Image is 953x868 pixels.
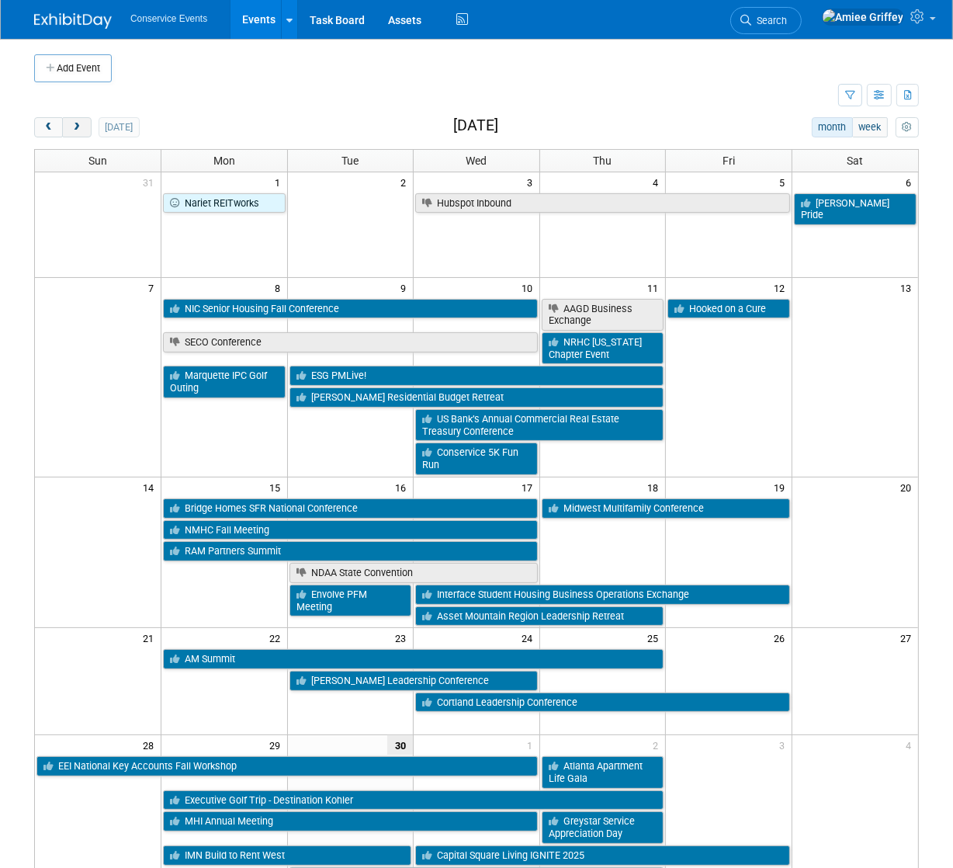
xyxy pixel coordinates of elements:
a: AM Summit [163,649,664,669]
a: Cortland Leadership Conference [415,693,790,713]
span: 1 [273,172,287,192]
a: Atlanta Apartment Life Gala [542,756,664,788]
a: ESG PMLive! [289,366,664,386]
a: Nariet REITworks [163,193,286,214]
a: EEI National Key Accounts Fall Workshop [36,756,538,776]
a: Asset Mountain Region Leadership Retreat [415,606,664,627]
span: 27 [899,628,918,648]
span: 23 [393,628,413,648]
a: Executive Golf Trip - Destination Kohler [163,790,664,811]
span: Thu [594,155,612,167]
span: Wed [466,155,487,167]
a: NMHC Fall Meeting [163,520,538,540]
span: 17 [520,477,539,497]
a: Greystar Service Appreciation Day [542,811,664,843]
span: 18 [646,477,665,497]
span: 3 [778,735,792,755]
span: 11 [646,278,665,297]
button: Add Event [34,54,112,82]
span: 6 [904,172,918,192]
span: 2 [651,735,665,755]
span: Sun [88,155,107,167]
a: Interface Student Housing Business Operations Exchange [415,585,790,605]
span: 28 [141,735,161,755]
a: RAM Partners Summit [163,541,538,561]
span: 25 [646,628,665,648]
span: 7 [147,278,161,297]
span: 2 [399,172,413,192]
span: 29 [268,735,287,755]
span: 16 [393,477,413,497]
span: 4 [904,735,918,755]
a: SECO Conference [163,332,538,352]
a: US Bank’s Annual Commercial Real Estate Treasury Conference [415,409,664,441]
span: 3 [525,172,539,192]
span: Search [751,15,787,26]
span: 8 [273,278,287,297]
a: MHI Annual Meeting [163,811,538,832]
button: [DATE] [99,117,140,137]
span: 9 [399,278,413,297]
a: AAGD Business Exchange [542,299,664,331]
span: 21 [141,628,161,648]
span: Mon [213,155,235,167]
button: myCustomButton [896,117,919,137]
span: 1 [525,735,539,755]
span: 10 [520,278,539,297]
span: 26 [772,628,792,648]
button: month [812,117,853,137]
span: 19 [772,477,792,497]
i: Personalize Calendar [902,123,912,133]
a: IMN Build to Rent West [163,845,411,866]
span: Conservice Events [130,13,207,24]
a: Midwest Multifamily Conference [542,498,790,519]
span: 30 [387,735,413,755]
span: Sat [847,155,863,167]
span: 20 [899,477,918,497]
a: Hooked on a Cure [667,299,790,319]
a: NDAA State Convention [289,563,538,583]
span: 15 [268,477,287,497]
a: [PERSON_NAME] Leadership Conference [289,671,538,691]
button: week [852,117,888,137]
a: Bridge Homes SFR National Conference [163,498,538,519]
span: 24 [520,628,539,648]
span: 31 [141,172,161,192]
a: NRHC [US_STATE] Chapter Event [542,332,664,364]
img: Amiee Griffey [822,9,904,26]
a: Capital Square Living IGNITE 2025 [415,845,790,866]
a: Hubspot Inbound [415,193,790,214]
span: 22 [268,628,287,648]
a: [PERSON_NAME] Residential Budget Retreat [289,387,664,408]
a: Envolve PFM Meeting [289,585,412,616]
span: 4 [651,172,665,192]
h2: [DATE] [453,117,498,134]
img: ExhibitDay [34,13,112,29]
span: 13 [899,278,918,297]
span: 14 [141,477,161,497]
button: next [62,117,91,137]
span: 5 [778,172,792,192]
a: Marquette IPC Golf Outing [163,366,286,398]
button: prev [34,117,63,137]
a: Search [730,7,802,34]
a: NIC Senior Housing Fall Conference [163,299,538,319]
a: Conservice 5K Fun Run [415,443,538,474]
span: Fri [723,155,735,167]
a: [PERSON_NAME] Pride [794,193,917,225]
span: Tue [341,155,359,167]
span: 12 [772,278,792,297]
